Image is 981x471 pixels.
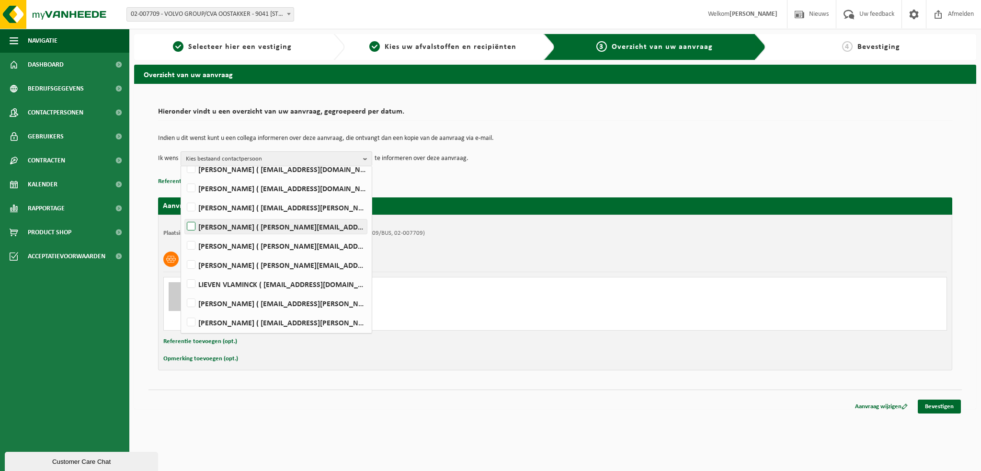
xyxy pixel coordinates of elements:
span: 02-007709 - VOLVO GROUP/CVA OOSTAKKER - 9041 OOSTAKKER, SMALLEHEERWEG 31 [127,8,294,21]
div: Ophalen en plaatsen lege [207,298,593,305]
span: Acceptatievoorwaarden [28,244,105,268]
span: Kies bestaand contactpersoon [186,152,359,166]
div: Aantal leveren: 2 [207,318,593,325]
a: Aanvraag wijzigen [848,400,915,414]
span: 02-007709 - VOLVO GROUP/CVA OOSTAKKER - 9041 OOSTAKKER, SMALLEHEERWEG 31 [126,7,294,22]
button: Referentie toevoegen (opt.) [158,175,232,188]
span: Overzicht van uw aanvraag [612,43,713,51]
strong: [PERSON_NAME] [730,11,777,18]
button: Referentie toevoegen (opt.) [163,335,237,348]
strong: Plaatsingsadres: [163,230,205,236]
label: [PERSON_NAME] ( [EMAIL_ADDRESS][PERSON_NAME][DOMAIN_NAME] ) [185,296,367,310]
iframe: chat widget [5,450,160,471]
span: Bedrijfsgegevens [28,77,84,101]
button: Kies bestaand contactpersoon [181,151,372,166]
span: Selecteer hier een vestiging [188,43,292,51]
strong: Aanvraag voor [DATE] [163,202,235,210]
h2: Hieronder vindt u een overzicht van uw aanvraag, gegroepeerd per datum. [158,108,952,121]
span: Navigatie [28,29,57,53]
span: Contracten [28,149,65,172]
label: [PERSON_NAME] ( [PERSON_NAME][EMAIL_ADDRESS][DOMAIN_NAME] ) [185,239,367,253]
p: te informeren over deze aanvraag. [375,151,468,166]
label: [PERSON_NAME] ( [EMAIL_ADDRESS][DOMAIN_NAME] ) [185,181,367,195]
label: [PERSON_NAME] ( [EMAIL_ADDRESS][PERSON_NAME][DOMAIN_NAME] ) [185,315,367,330]
span: Kalender [28,172,57,196]
span: Bevestiging [857,43,900,51]
a: Bevestigen [918,400,961,414]
span: Gebruikers [28,125,64,149]
label: [PERSON_NAME] ( [PERSON_NAME][EMAIL_ADDRESS][DOMAIN_NAME] ) [185,219,367,234]
span: Rapportage [28,196,65,220]
label: [PERSON_NAME] ( [PERSON_NAME][EMAIL_ADDRESS][PERSON_NAME][DOMAIN_NAME] ) [185,258,367,272]
label: [PERSON_NAME] ( [EMAIL_ADDRESS][DOMAIN_NAME] ) [185,162,367,176]
span: Dashboard [28,53,64,77]
span: 4 [842,41,853,52]
div: Aantal ophalen : 1 [207,310,593,318]
p: Ik wens [158,151,178,166]
button: Opmerking toevoegen (opt.) [163,353,238,365]
span: 3 [596,41,607,52]
span: Product Shop [28,220,71,244]
a: 2Kies uw afvalstoffen en recipiënten [350,41,536,53]
p: Indien u dit wenst kunt u een collega informeren over deze aanvraag, die ontvangt dan een kopie v... [158,135,952,142]
label: LIEVEN VLAMINCK ( [EMAIL_ADDRESS][DOMAIN_NAME] ) [185,277,367,291]
span: 2 [369,41,380,52]
span: Contactpersonen [28,101,83,125]
a: 1Selecteer hier een vestiging [139,41,326,53]
label: [PERSON_NAME] ( [EMAIL_ADDRESS][PERSON_NAME][DOMAIN_NAME] ) [185,200,367,215]
span: Kies uw afvalstoffen en recipiënten [385,43,516,51]
h2: Overzicht van uw aanvraag [134,65,976,83]
span: 1 [173,41,183,52]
